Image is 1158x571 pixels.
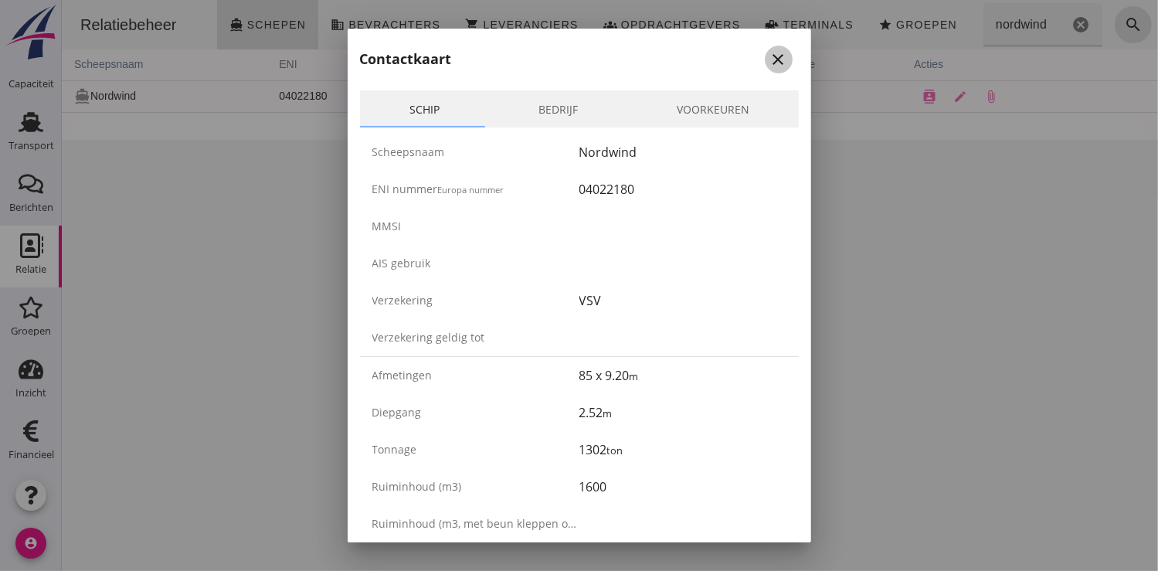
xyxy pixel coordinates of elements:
i: directions_boat [12,88,29,104]
i: groups [542,18,555,32]
i: search [1062,15,1081,34]
i: contacts [861,90,874,104]
i: attach_file [922,90,936,104]
th: ton [364,49,470,80]
th: acties [840,49,1096,80]
i: Wis Zoeken... [1010,15,1028,34]
div: Diepgang [372,404,579,420]
div: Nordwind [579,143,786,161]
td: 1302 [364,80,470,112]
i: directions_boat [168,18,182,32]
div: VSV [579,291,786,310]
div: MMSI [372,218,579,234]
div: 1600 [579,478,786,496]
div: Scheepsnaam [372,144,579,160]
div: 2.52 [579,403,786,422]
span: Schepen [185,19,245,31]
span: Bevrachters [286,19,379,31]
th: lengte [577,49,703,80]
i: business [269,18,283,32]
span: Leveranciers [420,19,516,31]
div: 1302 [579,440,786,459]
td: 85 [577,80,703,112]
td: 04022180 [205,80,364,112]
div: Afmetingen [372,367,579,383]
i: close [769,50,788,69]
a: Voorkeuren [627,90,799,127]
span: Terminals [720,19,792,31]
i: shopping_cart [403,18,417,32]
i: star [817,18,830,32]
a: Bedrijf [489,90,627,127]
td: 1600 [470,80,577,112]
small: m [630,369,639,383]
td: 9,2 [703,80,840,112]
div: Tonnage [372,441,579,457]
small: m [603,406,613,420]
i: front_loader [703,18,717,32]
div: Verzekering [372,292,579,308]
th: ENI [205,49,364,80]
span: Opdrachtgevers [559,19,679,31]
i: edit [891,90,905,104]
a: Schip [360,90,489,127]
th: m3 [470,49,577,80]
div: Verzekering geldig tot [372,329,579,345]
h2: Contactkaart [360,49,452,70]
div: Relatiebeheer [6,14,127,36]
th: breedte [703,49,840,80]
div: 04022180 [579,180,786,199]
small: ton [607,444,623,457]
span: Groepen [834,19,895,31]
small: Europa nummer [438,184,504,195]
div: ENI nummer [372,181,579,197]
div: Ruiminhoud (m3, met beun kleppen open) [372,515,579,532]
div: 85 x 9.20 [579,366,786,385]
div: AIS gebruik [372,255,579,271]
div: Ruiminhoud (m3) [372,478,579,495]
